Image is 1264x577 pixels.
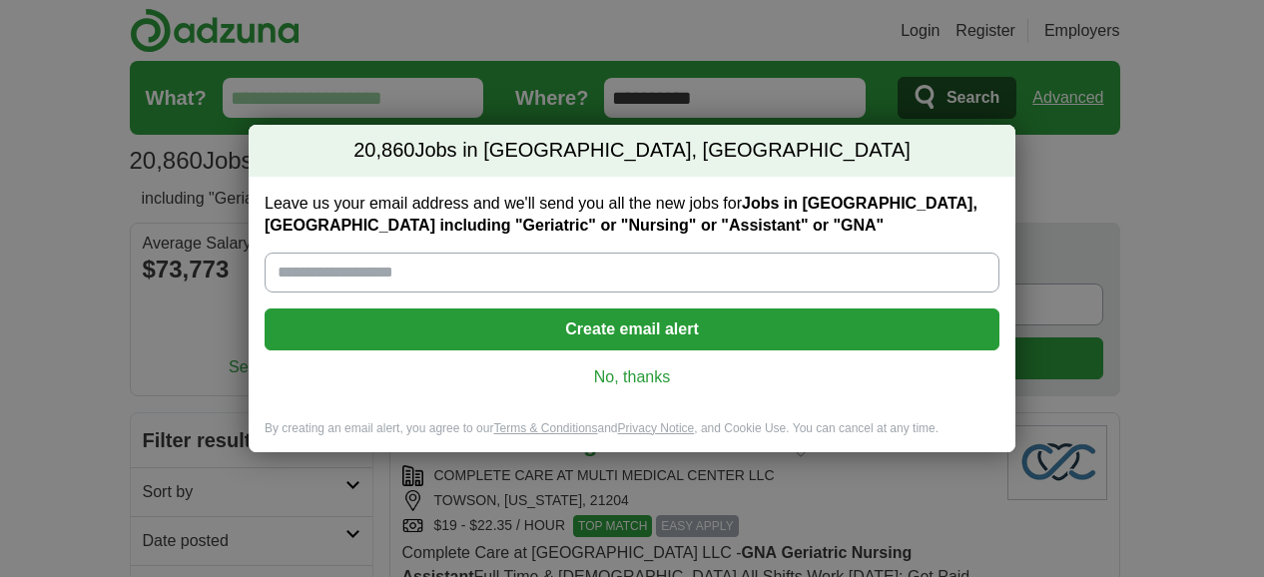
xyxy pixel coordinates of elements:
[249,420,1015,453] div: By creating an email alert, you agree to our and , and Cookie Use. You can cancel at any time.
[353,137,414,165] span: 20,860
[281,366,983,388] a: No, thanks
[618,421,695,435] a: Privacy Notice
[493,421,597,435] a: Terms & Conditions
[249,125,1015,177] h2: Jobs in [GEOGRAPHIC_DATA], [GEOGRAPHIC_DATA]
[265,308,999,350] button: Create email alert
[265,195,977,234] strong: Jobs in [GEOGRAPHIC_DATA], [GEOGRAPHIC_DATA] including "Geriatric" or "Nursing" or "Assistant" or...
[265,193,999,237] label: Leave us your email address and we'll send you all the new jobs for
